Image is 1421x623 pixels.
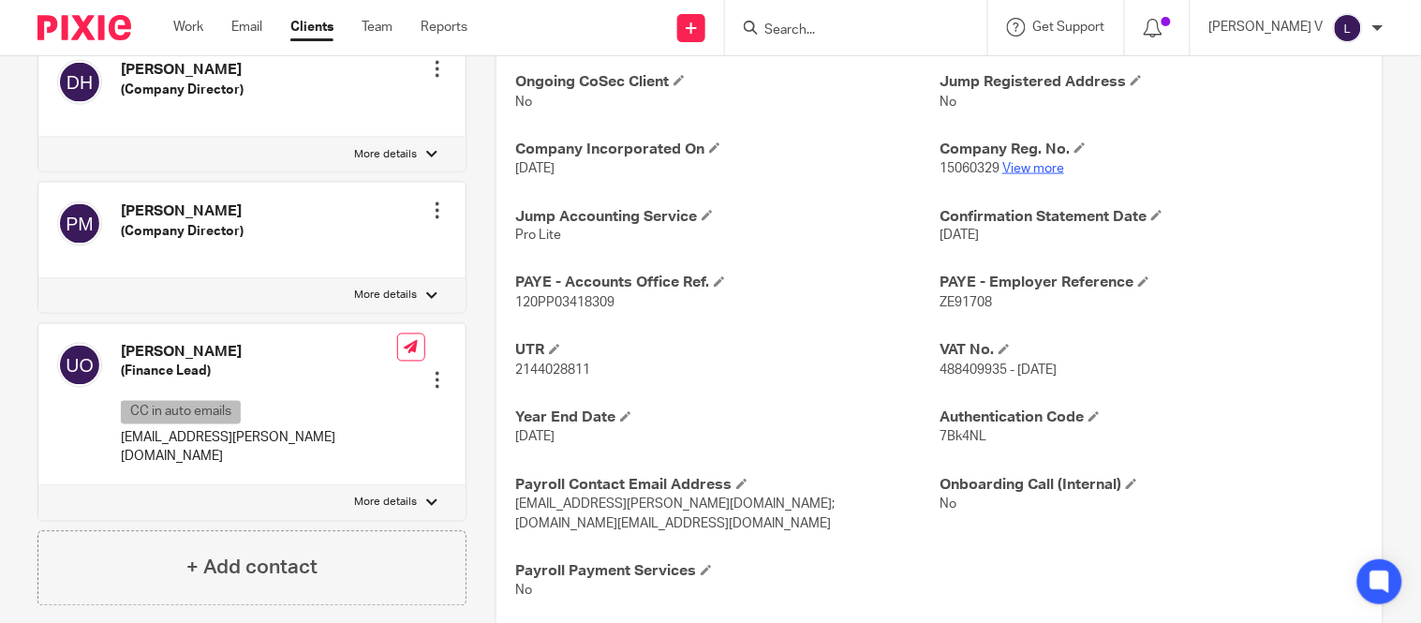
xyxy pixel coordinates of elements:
[354,289,417,304] p: More details
[354,147,417,162] p: More details
[121,81,244,99] h5: (Company Director)
[362,18,392,37] a: Team
[515,72,940,92] h4: Ongoing CoSec Client
[515,207,940,227] h4: Jump Accounting Service
[515,498,835,530] span: [EMAIL_ADDRESS][PERSON_NAME][DOMAIN_NAME]; [DOMAIN_NAME][EMAIL_ADDRESS][DOMAIN_NAME]
[515,140,940,159] h4: Company Incorporated On
[173,18,203,37] a: Work
[940,476,1364,496] h4: Onboarding Call (Internal)
[515,431,555,444] span: [DATE]
[121,222,244,241] h5: (Company Director)
[940,230,979,243] span: [DATE]
[121,401,241,424] p: CC in auto emails
[940,72,1364,92] h4: Jump Registered Address
[57,60,102,105] img: svg%3E
[421,18,467,37] a: Reports
[515,562,940,582] h4: Payroll Payment Services
[515,476,940,496] h4: Payroll Contact Email Address
[515,230,561,243] span: Pro Lite
[940,364,1057,378] span: 488409935 - [DATE]
[940,96,956,109] span: No
[37,15,131,40] img: Pixie
[940,431,986,444] span: 7Bk4NL
[121,201,244,221] h4: [PERSON_NAME]
[940,498,956,512] span: No
[515,585,532,598] span: No
[762,22,931,39] input: Search
[1033,21,1105,34] span: Get Support
[1002,162,1064,175] a: View more
[1333,13,1363,43] img: svg%3E
[515,162,555,175] span: [DATE]
[1209,18,1324,37] p: [PERSON_NAME] V
[57,201,102,246] img: svg%3E
[515,297,614,310] span: 120PP03418309
[940,341,1364,361] h4: VAT No.
[57,343,102,388] img: svg%3E
[515,96,532,109] span: No
[940,207,1364,227] h4: Confirmation Statement Date
[354,496,417,511] p: More details
[515,274,940,293] h4: PAYE - Accounts Office Ref.
[940,162,999,175] span: 15060329
[940,140,1364,159] h4: Company Reg. No.
[290,18,333,37] a: Clients
[940,408,1364,428] h4: Authentication Code
[515,341,940,361] h4: UTR
[231,18,262,37] a: Email
[186,554,318,583] h4: + Add contact
[121,60,244,80] h4: [PERSON_NAME]
[515,364,590,378] span: 2144028811
[121,343,397,363] h4: [PERSON_NAME]
[121,363,397,381] h5: (Finance Lead)
[940,297,992,310] span: ZE91708
[940,274,1364,293] h4: PAYE - Employer Reference
[515,408,940,428] h4: Year End Date
[121,429,397,467] p: [EMAIL_ADDRESS][PERSON_NAME][DOMAIN_NAME]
